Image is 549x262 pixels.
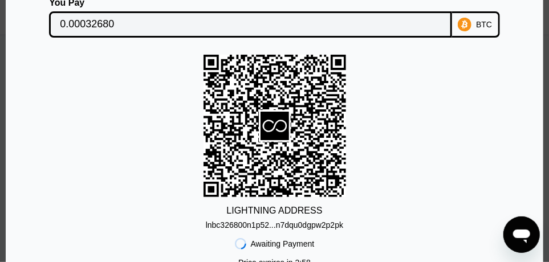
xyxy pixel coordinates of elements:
div: Awaiting Payment [251,239,315,248]
div: lnbc326800n1p52...n7dqu0dgpw2p2pk [206,216,343,230]
div: LIGHTNING ADDRESS [226,206,322,216]
iframe: Button to launch messaging window, conversation in progress [503,216,540,253]
div: BTC [476,20,492,29]
div: lnbc326800n1p52...n7dqu0dgpw2p2pk [206,220,343,230]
